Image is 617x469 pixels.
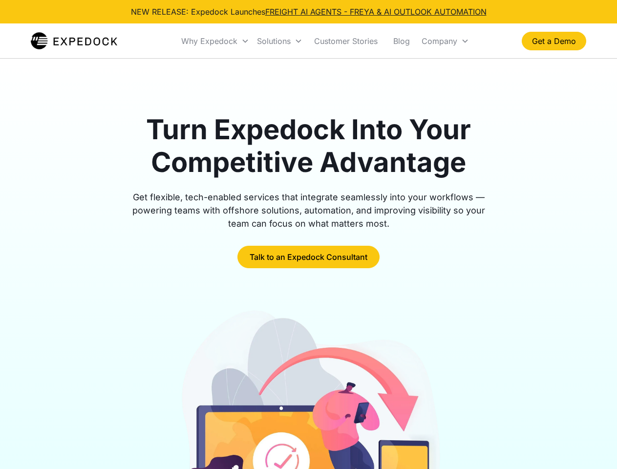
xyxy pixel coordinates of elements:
[121,113,496,179] h1: Turn Expedock Into Your Competitive Advantage
[385,24,418,58] a: Blog
[265,7,487,17] a: FREIGHT AI AGENTS - FREYA & AI OUTLOOK AUTOMATION
[306,24,385,58] a: Customer Stories
[237,246,380,268] a: Talk to an Expedock Consultant
[418,24,473,58] div: Company
[422,36,457,46] div: Company
[257,36,291,46] div: Solutions
[31,31,117,51] a: home
[177,24,253,58] div: Why Expedock
[181,36,237,46] div: Why Expedock
[131,6,487,18] div: NEW RELEASE: Expedock Launches
[121,191,496,230] div: Get flexible, tech-enabled services that integrate seamlessly into your workflows — powering team...
[31,31,117,51] img: Expedock Logo
[568,422,617,469] iframe: Chat Widget
[522,32,586,50] a: Get a Demo
[253,24,306,58] div: Solutions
